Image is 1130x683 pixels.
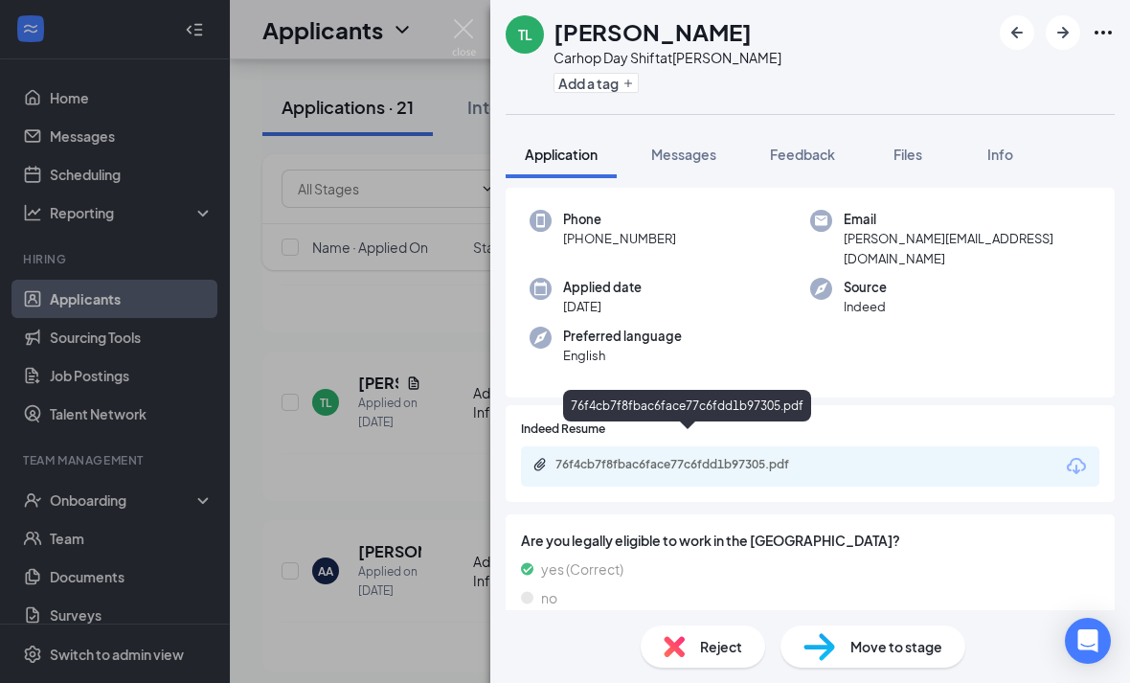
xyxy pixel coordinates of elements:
button: PlusAdd a tag [554,73,639,93]
svg: ArrowRight [1051,21,1074,44]
span: yes (Correct) [541,558,623,580]
span: Phone [563,210,676,229]
span: Preferred language [563,327,682,346]
svg: Ellipses [1092,21,1115,44]
span: Move to stage [850,636,942,657]
span: Files [893,146,922,163]
div: Open Intercom Messenger [1065,618,1111,664]
span: no [541,587,557,608]
span: Indeed [844,297,887,316]
svg: ArrowLeftNew [1006,21,1028,44]
svg: Download [1065,455,1088,478]
div: 76f4cb7f8fbac6face77c6fdd1b97305.pdf [563,390,811,421]
div: Carhop Day Shift at [PERSON_NAME] [554,48,781,67]
span: Email [844,210,1091,229]
span: Messages [651,146,716,163]
span: Feedback [770,146,835,163]
h1: [PERSON_NAME] [554,15,752,48]
span: Indeed Resume [521,421,605,439]
span: Are you legally eligible to work in the [GEOGRAPHIC_DATA]? [521,530,1099,551]
svg: Plus [622,78,634,89]
div: TL [518,25,532,44]
a: Paperclip76f4cb7f8fbac6face77c6fdd1b97305.pdf [532,457,843,475]
button: ArrowRight [1046,15,1080,50]
span: [PERSON_NAME][EMAIL_ADDRESS][DOMAIN_NAME] [844,229,1091,268]
span: Info [987,146,1013,163]
span: English [563,346,682,365]
div: 76f4cb7f8fbac6face77c6fdd1b97305.pdf [555,457,824,472]
svg: Paperclip [532,457,548,472]
span: Applied date [563,278,642,297]
span: [PHONE_NUMBER] [563,229,676,248]
span: Source [844,278,887,297]
span: [DATE] [563,297,642,316]
button: ArrowLeftNew [1000,15,1034,50]
span: Reject [700,636,742,657]
span: Application [525,146,598,163]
